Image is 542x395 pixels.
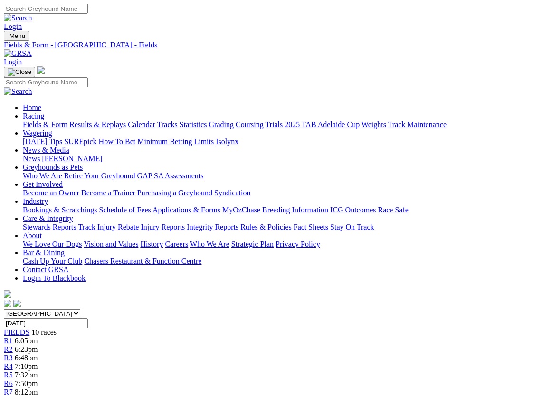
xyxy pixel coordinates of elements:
[4,290,11,298] img: logo-grsa-white.png
[165,240,188,248] a: Careers
[209,120,234,129] a: Grading
[99,206,151,214] a: Schedule of Fees
[99,138,136,146] a: How To Bet
[84,240,138,248] a: Vision and Values
[23,197,48,205] a: Industry
[4,22,22,30] a: Login
[128,120,155,129] a: Calendar
[23,240,82,248] a: We Love Our Dogs
[23,138,62,146] a: [DATE] Tips
[276,240,320,248] a: Privacy Policy
[23,257,538,266] div: Bar & Dining
[240,223,292,231] a: Rules & Policies
[23,274,86,282] a: Login To Blackbook
[15,337,38,345] span: 6:05pm
[10,32,25,39] span: Menu
[23,180,63,188] a: Get Involved
[140,240,163,248] a: History
[4,371,13,379] a: R5
[294,223,328,231] a: Fact Sheets
[23,223,76,231] a: Stewards Reports
[330,206,376,214] a: ICG Outcomes
[23,214,73,222] a: Care & Integrity
[23,266,68,274] a: Contact GRSA
[23,120,67,129] a: Fields & Form
[23,155,538,163] div: News & Media
[4,318,88,328] input: Select date
[265,120,283,129] a: Trials
[137,172,204,180] a: GAP SA Assessments
[285,120,360,129] a: 2025 TAB Adelaide Cup
[330,223,374,231] a: Stay On Track
[15,379,38,387] span: 7:50pm
[4,328,29,336] a: FIELDS
[23,172,538,180] div: Greyhounds as Pets
[231,240,274,248] a: Strategic Plan
[13,300,21,307] img: twitter.svg
[152,206,220,214] a: Applications & Forms
[23,103,41,111] a: Home
[4,49,32,58] img: GRSA
[84,257,201,265] a: Chasers Restaurant & Function Centre
[23,163,83,171] a: Greyhounds as Pets
[23,189,538,197] div: Get Involved
[31,328,57,336] span: 10 races
[4,4,88,14] input: Search
[78,223,139,231] a: Track Injury Rebate
[141,223,185,231] a: Injury Reports
[69,120,126,129] a: Results & Replays
[388,120,447,129] a: Track Maintenance
[23,112,44,120] a: Racing
[23,248,65,257] a: Bar & Dining
[4,67,35,77] button: Toggle navigation
[23,206,538,214] div: Industry
[361,120,386,129] a: Weights
[4,345,13,353] a: R2
[378,206,408,214] a: Race Safe
[81,189,135,197] a: Become a Trainer
[23,223,538,231] div: Care & Integrity
[4,14,32,22] img: Search
[4,58,22,66] a: Login
[4,379,13,387] a: R6
[64,138,96,146] a: SUREpick
[216,138,238,146] a: Isolynx
[23,155,40,163] a: News
[23,231,42,239] a: About
[187,223,238,231] a: Integrity Reports
[157,120,178,129] a: Tracks
[4,354,13,362] a: R3
[8,68,31,76] img: Close
[23,206,97,214] a: Bookings & Scratchings
[4,337,13,345] a: R1
[23,189,79,197] a: Become an Owner
[64,172,135,180] a: Retire Your Greyhound
[180,120,207,129] a: Statistics
[15,345,38,353] span: 6:23pm
[15,354,38,362] span: 6:48pm
[4,300,11,307] img: facebook.svg
[137,138,214,146] a: Minimum Betting Limits
[23,146,69,154] a: News & Media
[23,138,538,146] div: Wagering
[4,41,538,49] div: Fields & Form - [GEOGRAPHIC_DATA] - Fields
[4,362,13,370] a: R4
[236,120,264,129] a: Coursing
[222,206,260,214] a: MyOzChase
[23,257,82,265] a: Cash Up Your Club
[42,155,102,163] a: [PERSON_NAME]
[23,120,538,129] div: Racing
[190,240,229,248] a: Who We Are
[23,240,538,248] div: About
[23,129,52,137] a: Wagering
[37,66,45,74] img: logo-grsa-white.png
[23,172,62,180] a: Who We Are
[4,31,29,41] button: Toggle navigation
[15,371,38,379] span: 7:32pm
